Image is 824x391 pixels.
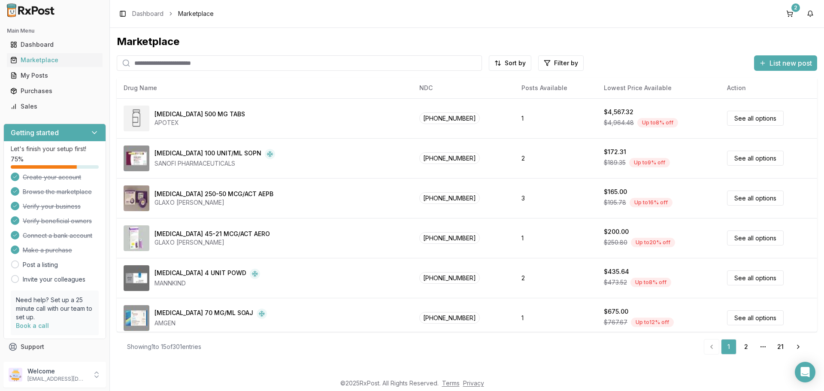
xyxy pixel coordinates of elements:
span: Browse the marketplace [23,188,92,196]
span: Sort by [505,59,526,67]
img: Afrezza 4 UNIT POWD [124,265,149,291]
div: APOTEX [154,118,245,127]
div: Up to 8 % off [630,278,671,287]
div: [MEDICAL_DATA] 70 MG/ML SOAJ [154,309,253,319]
td: 1 [515,298,597,338]
th: Action [720,78,817,98]
button: Support [3,339,106,355]
span: $473.52 [604,278,627,287]
div: $200.00 [604,227,629,236]
span: List new post [769,58,812,68]
button: Feedback [3,355,106,370]
button: Sales [3,100,106,113]
div: SANOFI PHARMACEUTICALS [154,159,275,168]
span: $189.35 [604,158,626,167]
button: Filter by [538,55,584,71]
span: [PHONE_NUMBER] [419,152,480,164]
a: Post a listing [23,261,58,269]
div: Open Intercom Messenger [795,362,815,382]
span: 75 % [11,155,24,164]
button: Sort by [489,55,531,71]
a: Dashboard [7,37,103,52]
div: Up to 20 % off [631,238,675,247]
div: [MEDICAL_DATA] 500 MG TABS [154,110,245,118]
a: Privacy [463,379,484,387]
span: Filter by [554,59,578,67]
div: Up to 9 % off [629,158,670,167]
button: Marketplace [3,53,106,67]
th: Drug Name [117,78,412,98]
div: [MEDICAL_DATA] 100 UNIT/ML SOPN [154,149,261,159]
img: Aimovig 70 MG/ML SOAJ [124,305,149,331]
div: Showing 1 to 15 of 301 entries [127,343,201,351]
img: Admelog SoloStar 100 UNIT/ML SOPN [124,145,149,171]
span: Marketplace [178,9,214,18]
span: Connect a bank account [23,231,92,240]
button: Purchases [3,84,106,98]
nav: pagination [704,339,807,355]
span: $767.67 [604,318,627,327]
span: Verify your business [23,202,81,211]
div: $4,567.32 [604,108,633,116]
button: Dashboard [3,38,106,52]
td: 1 [515,98,597,138]
a: Invite your colleagues [23,275,85,284]
td: 2 [515,258,597,298]
h3: Getting started [11,127,59,138]
div: [MEDICAL_DATA] 4 UNIT POWD [154,269,246,279]
button: 2 [783,7,797,21]
a: See all options [727,230,784,246]
a: List new post [754,60,817,68]
div: Purchases [10,87,99,95]
img: User avatar [9,368,22,382]
div: $435.64 [604,267,629,276]
span: Feedback [21,358,50,367]
th: Lowest Price Available [597,78,721,98]
span: [PHONE_NUMBER] [419,312,480,324]
div: $165.00 [604,188,627,196]
a: Marketplace [7,52,103,68]
div: Sales [10,102,99,111]
a: My Posts [7,68,103,83]
div: $675.00 [604,307,628,316]
div: GLAXO [PERSON_NAME] [154,238,270,247]
p: Let's finish your setup first! [11,145,99,153]
a: 2 [738,339,754,355]
span: $4,964.48 [604,118,634,127]
div: Up to 12 % off [631,318,674,327]
img: RxPost Logo [3,3,58,17]
td: 1 [515,218,597,258]
div: Up to 16 % off [630,198,673,207]
nav: breadcrumb [132,9,214,18]
span: Make a purchase [23,246,72,255]
a: See all options [727,111,784,126]
p: [EMAIL_ADDRESS][DOMAIN_NAME] [27,376,87,382]
button: My Posts [3,69,106,82]
h2: Main Menu [7,27,103,34]
div: [MEDICAL_DATA] 45-21 MCG/ACT AERO [154,230,270,238]
a: See all options [727,191,784,206]
a: See all options [727,310,784,325]
span: [PHONE_NUMBER] [419,112,480,124]
td: 2 [515,138,597,178]
div: My Posts [10,71,99,80]
span: $250.80 [604,238,627,247]
div: 2 [791,3,800,12]
button: List new post [754,55,817,71]
span: [PHONE_NUMBER] [419,272,480,284]
a: Go to next page [790,339,807,355]
th: Posts Available [515,78,597,98]
a: Purchases [7,83,103,99]
img: Advair Diskus 250-50 MCG/ACT AEPB [124,185,149,211]
a: Book a call [16,322,49,329]
a: Terms [442,379,460,387]
div: Marketplace [10,56,99,64]
span: Verify beneficial owners [23,217,92,225]
span: $195.78 [604,198,626,207]
a: 21 [772,339,788,355]
div: AMGEN [154,319,267,327]
a: Sales [7,99,103,114]
th: NDC [412,78,515,98]
span: [PHONE_NUMBER] [419,232,480,244]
